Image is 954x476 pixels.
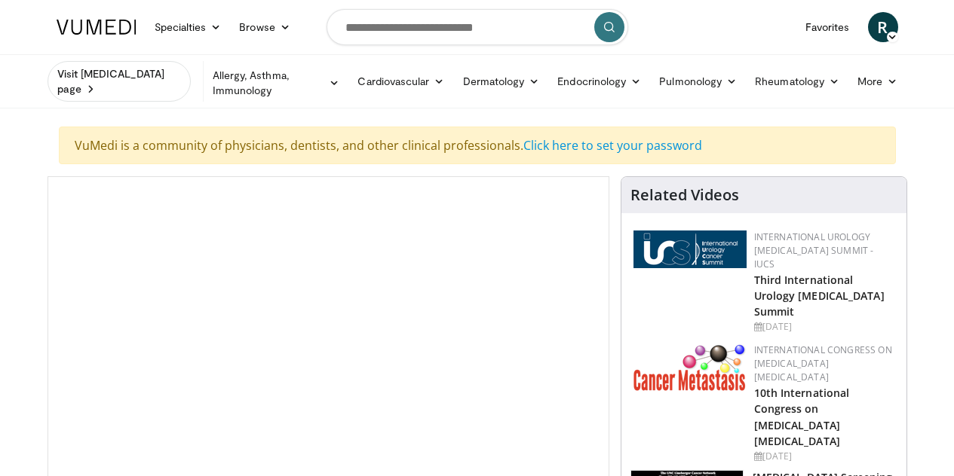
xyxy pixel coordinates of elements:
[746,66,848,96] a: Rheumatology
[48,61,191,102] a: Visit [MEDICAL_DATA] page
[633,230,747,268] img: 62fb9566-9173-4071-bcb6-e47c745411c0.png.150x105_q85_autocrop_double_scale_upscale_version-0.2.png
[754,450,894,463] div: [DATE]
[548,66,650,96] a: Endocrinology
[754,386,850,447] a: 10th International Congress on [MEDICAL_DATA] [MEDICAL_DATA]
[754,273,885,319] a: Third International Urology [MEDICAL_DATA] Summit
[754,343,892,383] a: International Congress on [MEDICAL_DATA] [MEDICAL_DATA]
[754,320,894,334] div: [DATE]
[327,9,628,45] input: Search topics, interventions
[848,66,906,96] a: More
[348,66,453,96] a: Cardiovascular
[868,12,898,42] a: R
[630,186,739,204] h4: Related Videos
[59,127,896,164] div: VuMedi is a community of physicians, dentists, and other clinical professionals.
[754,230,874,270] a: International Urology [MEDICAL_DATA] Summit - IUCS
[796,12,859,42] a: Favorites
[633,343,747,391] img: 6ff8bc22-9509-4454-a4f8-ac79dd3b8976.png.150x105_q85_autocrop_double_scale_upscale_version-0.2.png
[204,68,349,98] a: Allergy, Asthma, Immunology
[57,20,137,35] img: VuMedi Logo
[523,137,702,154] a: Click here to set your password
[650,66,746,96] a: Pulmonology
[230,12,299,42] a: Browse
[146,12,231,42] a: Specialties
[454,66,549,96] a: Dermatology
